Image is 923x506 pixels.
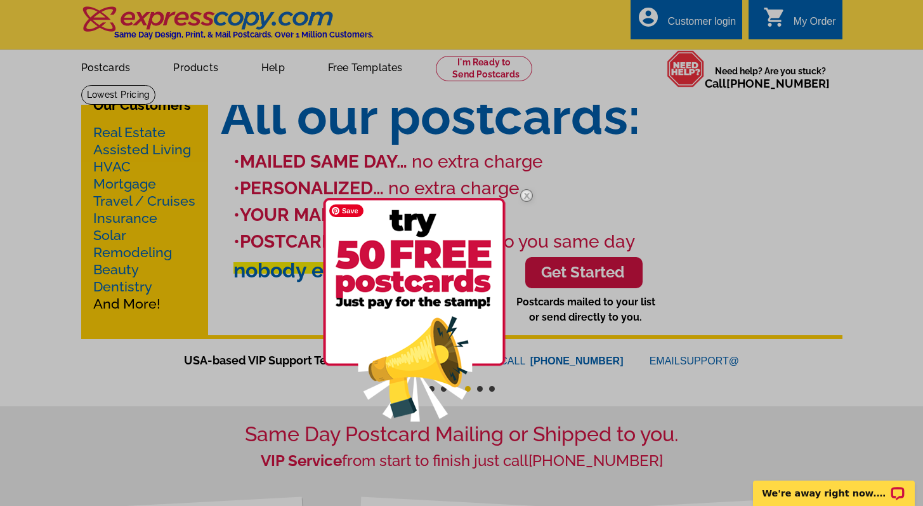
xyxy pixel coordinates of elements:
img: closebutton.png [508,177,545,214]
img: 50free.png [323,198,506,422]
span: Save [329,204,363,217]
iframe: LiveChat chat widget [745,466,923,506]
